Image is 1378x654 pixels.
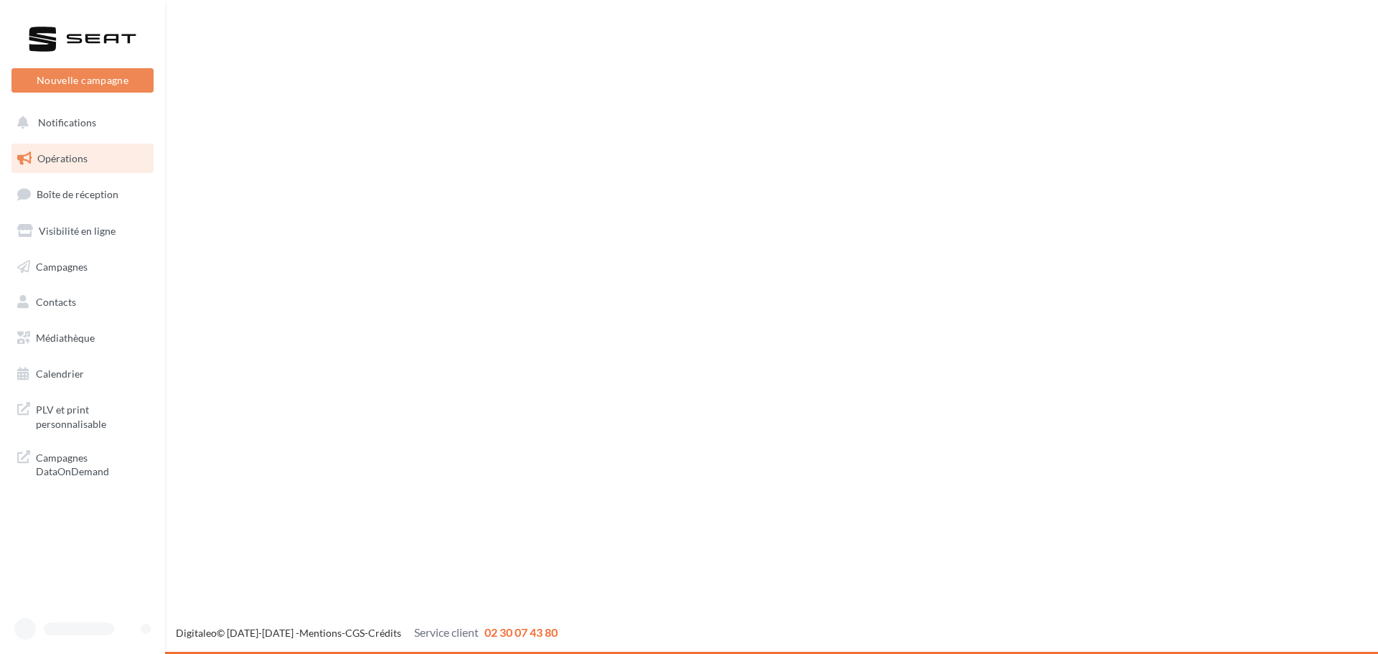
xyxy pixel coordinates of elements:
[9,144,156,174] a: Opérations
[9,108,151,138] button: Notifications
[345,627,365,639] a: CGS
[36,260,88,272] span: Campagnes
[176,627,217,639] a: Digitaleo
[36,400,148,431] span: PLV et print personnalisable
[484,625,558,639] span: 02 30 07 43 80
[39,225,116,237] span: Visibilité en ligne
[11,68,154,93] button: Nouvelle campagne
[37,152,88,164] span: Opérations
[36,332,95,344] span: Médiathèque
[36,368,84,380] span: Calendrier
[36,296,76,308] span: Contacts
[414,625,479,639] span: Service client
[9,394,156,436] a: PLV et print personnalisable
[9,216,156,246] a: Visibilité en ligne
[9,323,156,353] a: Médiathèque
[9,179,156,210] a: Boîte de réception
[9,359,156,389] a: Calendrier
[368,627,401,639] a: Crédits
[9,252,156,282] a: Campagnes
[176,627,558,639] span: © [DATE]-[DATE] - - -
[299,627,342,639] a: Mentions
[37,188,118,200] span: Boîte de réception
[38,116,96,129] span: Notifications
[36,448,148,479] span: Campagnes DataOnDemand
[9,442,156,485] a: Campagnes DataOnDemand
[9,287,156,317] a: Contacts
